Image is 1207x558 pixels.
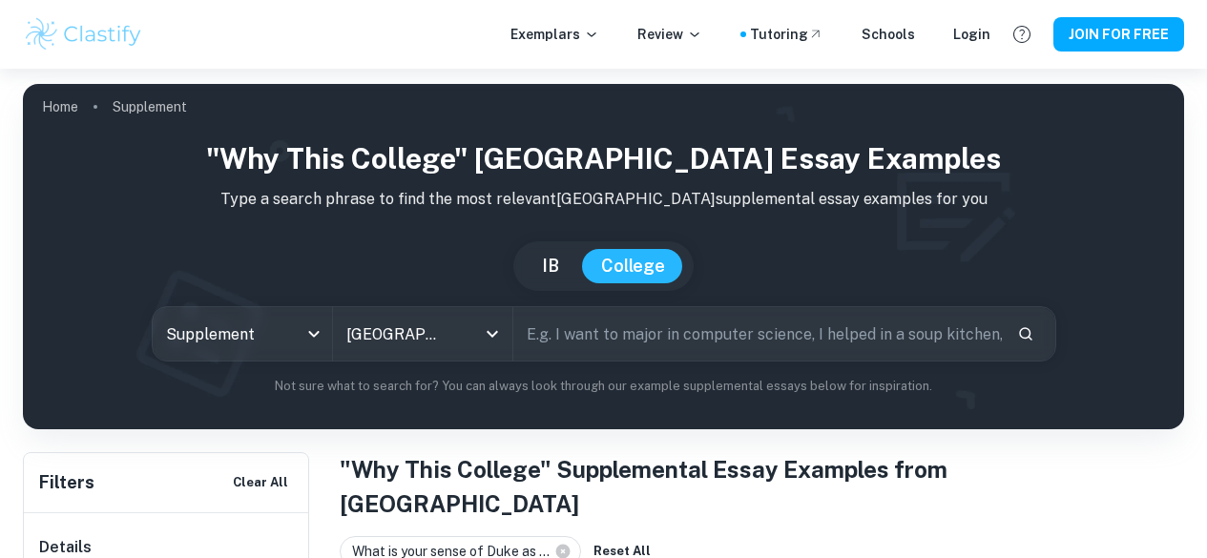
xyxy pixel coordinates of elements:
[513,307,1002,361] input: E.g. I want to major in computer science, I helped in a soup kitchen, I want to join the debate t...
[953,24,990,45] a: Login
[1009,318,1042,350] button: Search
[637,24,702,45] p: Review
[153,307,332,361] div: Supplement
[1053,17,1184,52] button: JOIN FOR FREE
[23,15,144,53] img: Clastify logo
[42,93,78,120] a: Home
[39,469,94,496] h6: Filters
[38,188,1169,211] p: Type a search phrase to find the most relevant [GEOGRAPHIC_DATA] supplemental essay examples for you
[340,452,1184,521] h1: "Why This College" Supplemental Essay Examples from [GEOGRAPHIC_DATA]
[38,377,1169,396] p: Not sure what to search for? You can always look through our example supplemental essays below fo...
[582,249,684,283] button: College
[1006,18,1038,51] button: Help and Feedback
[510,24,599,45] p: Exemplars
[113,96,187,117] p: Supplement
[479,320,506,347] button: Open
[523,249,578,283] button: IB
[38,137,1169,180] h1: "Why This College" [GEOGRAPHIC_DATA] Essay Examples
[750,24,823,45] a: Tutoring
[862,24,915,45] a: Schools
[228,468,293,497] button: Clear All
[23,84,1184,429] img: profile cover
